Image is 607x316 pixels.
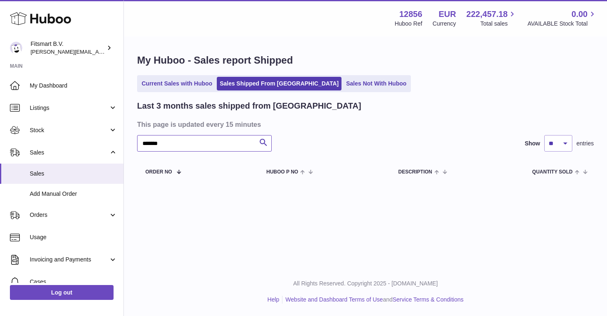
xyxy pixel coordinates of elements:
a: Website and Dashboard Terms of Use [285,296,383,303]
span: Total sales [480,20,517,28]
span: Orders [30,211,109,219]
span: [PERSON_NAME][EMAIL_ADDRESS][DOMAIN_NAME] [31,48,166,55]
span: AVAILABLE Stock Total [527,20,597,28]
a: Sales Shipped From [GEOGRAPHIC_DATA] [217,77,341,90]
a: 222,457.18 Total sales [466,9,517,28]
span: entries [576,140,594,147]
a: Current Sales with Huboo [139,77,215,90]
span: Stock [30,126,109,134]
div: Fitsmart B.V. [31,40,105,56]
span: Quantity Sold [532,169,573,175]
a: Help [268,296,280,303]
span: Add Manual Order [30,190,117,198]
li: and [282,296,463,304]
span: Huboo P no [266,169,298,175]
h3: This page is updated every 15 minutes [137,120,592,129]
a: Sales Not With Huboo [343,77,409,90]
strong: 12856 [399,9,422,20]
span: Cases [30,278,117,286]
span: Sales [30,149,109,157]
p: All Rights Reserved. Copyright 2025 - [DOMAIN_NAME] [130,280,600,287]
span: Usage [30,233,117,241]
span: Listings [30,104,109,112]
strong: EUR [439,9,456,20]
a: Service Terms & Conditions [393,296,464,303]
span: Order No [145,169,172,175]
span: Sales [30,170,117,178]
div: Huboo Ref [395,20,422,28]
span: My Dashboard [30,82,117,90]
img: jonathan@leaderoo.com [10,42,22,54]
span: 222,457.18 [466,9,507,20]
a: 0.00 AVAILABLE Stock Total [527,9,597,28]
h2: Last 3 months sales shipped from [GEOGRAPHIC_DATA] [137,100,361,112]
span: Description [398,169,432,175]
div: Currency [433,20,456,28]
a: Log out [10,285,114,300]
label: Show [525,140,540,147]
span: 0.00 [571,9,588,20]
span: Invoicing and Payments [30,256,109,264]
h1: My Huboo - Sales report Shipped [137,54,594,67]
